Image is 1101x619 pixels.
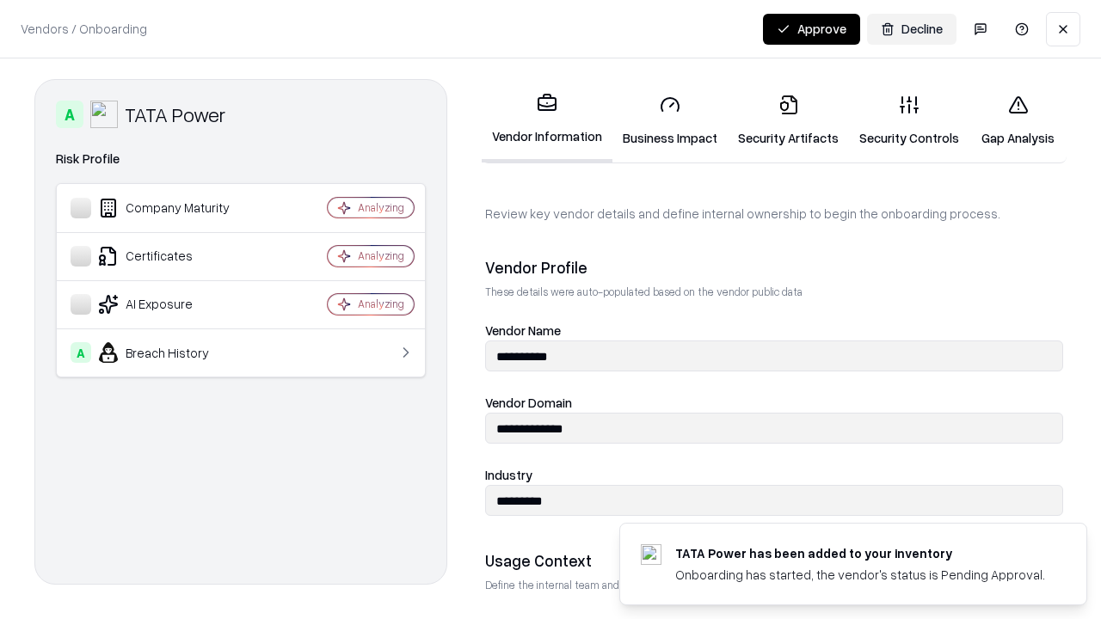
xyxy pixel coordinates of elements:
[21,20,147,38] p: Vendors / Onboarding
[641,544,661,565] img: tatapower.com
[485,395,572,410] label: Vendor Domain
[969,81,1067,161] a: Gap Analysis
[482,79,612,162] a: Vendor Information
[71,246,276,267] div: Certificates
[612,81,728,161] a: Business Impact
[71,198,276,218] div: Company Maturity
[485,257,1063,278] div: Vendor Profile
[56,149,426,169] div: Risk Profile
[728,81,849,161] a: Security Artifacts
[358,200,404,215] div: Analyzing
[90,101,118,128] img: TATA Power
[125,101,225,128] div: TATA Power
[358,248,404,263] div: Analyzing
[485,322,561,338] label: Vendor Name
[485,467,532,482] label: Industry
[71,342,276,363] div: Breach History
[867,14,956,45] button: Decline
[763,14,860,45] button: Approve
[675,544,1045,562] div: TATA Power has been added to your inventory
[485,578,1063,592] p: Define the internal team and reason for using this vendor. This helps assess business relevance a...
[56,101,83,128] div: A
[358,297,404,311] div: Analyzing
[485,285,1063,299] p: These details were auto-populated based on the vendor public data
[485,550,1063,571] div: Usage Context
[675,566,1045,584] div: Onboarding has started, the vendor's status is Pending Approval.
[849,81,969,161] a: Security Controls
[71,342,91,363] div: A
[485,205,1063,223] p: Review key vendor details and define internal ownership to begin the onboarding process.
[71,294,276,315] div: AI Exposure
